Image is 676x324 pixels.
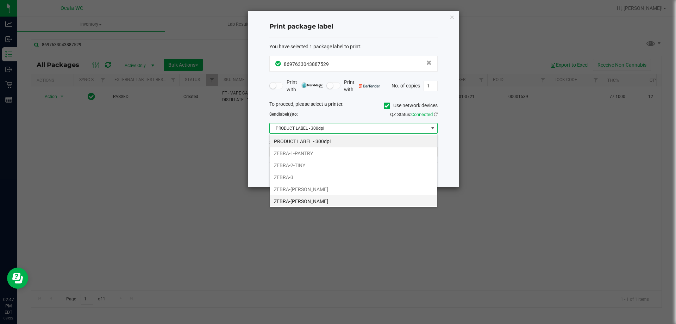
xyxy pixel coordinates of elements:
span: In Sync [275,60,282,67]
div: To proceed, please select a printer. [264,100,443,111]
div: : [269,43,438,50]
img: bartender.png [359,84,380,88]
span: Print with [287,79,323,93]
li: PRODUCT LABEL - 300dpi [270,135,437,147]
div: Select a label template. [264,139,443,146]
li: ZEBRA-3 [270,171,437,183]
li: ZEBRA-[PERSON_NAME] [270,183,437,195]
span: You have selected 1 package label to print [269,44,360,49]
iframe: Resource center [7,268,28,289]
li: ZEBRA-[PERSON_NAME] [270,195,437,207]
span: PRODUCT LABEL - 300dpi [270,123,428,133]
span: Send to: [269,112,298,117]
label: Use network devices [384,102,438,109]
h4: Print package label [269,22,438,31]
img: mark_magic_cybra.png [301,82,323,88]
span: QZ Status: [390,112,438,117]
li: ZEBRA-2-TINY [270,159,437,171]
span: Print with [344,79,380,93]
span: No. of copies [392,82,420,88]
span: 8697633043887529 [284,61,329,67]
li: ZEBRA-1-PANTRY [270,147,437,159]
span: label(s) [279,112,293,117]
span: Connected [411,112,433,117]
